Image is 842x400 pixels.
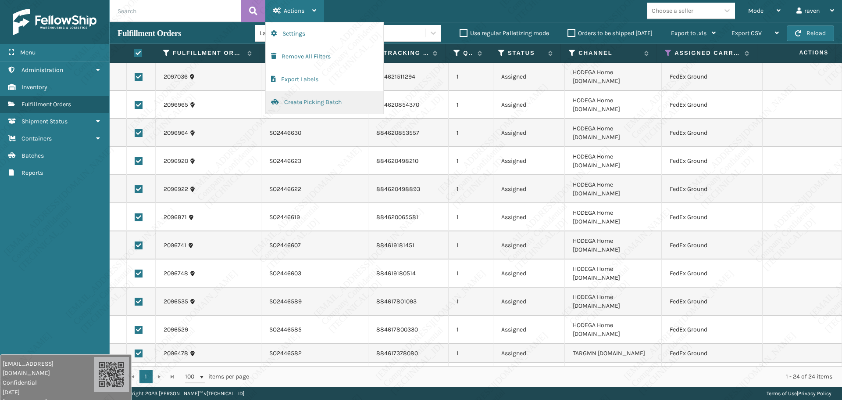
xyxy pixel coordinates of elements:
td: HODEGA Home [DOMAIN_NAME] [565,147,662,175]
p: Copyright 2023 [PERSON_NAME]™ v [TECHNICAL_ID] [120,387,244,400]
a: 884617378080 [376,350,418,357]
a: 2096922 [164,185,188,194]
td: 1 [449,91,493,119]
a: 884620854370 [376,101,419,108]
a: 884617800330 [376,326,418,333]
span: Confidential [3,378,94,387]
div: 1 - 24 of 24 items [261,372,832,381]
a: Terms of Use [767,390,797,396]
a: 2096535 [164,297,188,306]
span: Export CSV [731,29,762,37]
button: Export Labels [266,68,383,91]
td: Assigned [493,91,565,119]
td: FedEx Ground [662,344,763,363]
span: Shipment Status [21,118,68,125]
a: 2096965 [164,101,188,109]
span: Actions [284,7,304,14]
a: 884620498893 [376,185,420,193]
td: Assigned [493,231,565,259]
td: SO2446630 [261,91,368,119]
a: 2096478 [164,349,188,358]
button: Create Picking Batch [266,91,383,114]
td: 1 [449,175,493,203]
label: Assigned Carrier Service [674,49,740,57]
td: SO2446603 [261,259,368,288]
td: HODEGA Home [DOMAIN_NAME] [565,259,662,288]
td: SO2446589 [261,288,368,316]
span: Menu [20,49,36,56]
td: TARGMN [DOMAIN_NAME] [565,344,662,363]
button: Remove All Filters [266,45,383,68]
span: Reports [21,169,43,177]
span: Containers [21,135,52,142]
td: Assigned [493,316,565,344]
td: FedEx Ground [662,259,763,288]
a: Privacy Policy [798,390,831,396]
a: 2096748 [164,269,188,278]
td: FedEx Ground [662,363,763,382]
td: FedEx Ground [662,175,763,203]
td: Assigned [493,175,565,203]
a: 2097036 [164,72,188,81]
td: 1 [449,288,493,316]
a: 884620498210 [376,157,418,165]
td: SO2446623 [261,147,368,175]
span: Inventory [21,83,47,91]
td: FedEx Ground [662,63,763,91]
td: 1 [449,259,493,288]
span: Actions [760,46,834,60]
td: FedEx Ground [662,316,763,344]
span: items per page [185,370,249,383]
a: 884617801093 [376,298,417,305]
td: Assigned [493,344,565,363]
h3: Fulfillment Orders [118,28,181,39]
img: logo [13,9,96,35]
span: Mode [748,7,764,14]
a: 2096741 [164,241,186,250]
td: HODEGA Home [DOMAIN_NAME] [565,63,662,91]
td: 1 [449,147,493,175]
label: Use regular Palletizing mode [460,29,549,37]
td: 1 [449,63,493,91]
td: Wayfair-B2B Wayfair [565,363,662,382]
span: Fulfillment Orders [21,101,71,108]
td: SO2446582 [261,344,368,363]
span: 100 [185,372,198,381]
td: HODEGA Home [DOMAIN_NAME] [565,288,662,316]
td: SO2446622 [261,175,368,203]
a: 884619181451 [376,241,414,249]
td: HODEGA Home [DOMAIN_NAME] [565,175,662,203]
label: Fulfillment Order Id [173,49,243,57]
div: Choose a seller [652,6,693,15]
td: Assigned [493,259,565,288]
a: 884620065581 [376,213,418,221]
a: 884619180514 [376,270,416,277]
td: HODEGA Home [DOMAIN_NAME] [565,203,662,231]
td: 1 [449,344,493,363]
td: FedEx Ground [662,119,763,147]
button: Reload [787,25,834,41]
td: HODEGA Home [DOMAIN_NAME] [565,231,662,259]
td: FedEx Ground [662,147,763,175]
span: Administration [21,66,63,74]
td: SO2446607 [261,231,368,259]
div: Last 90 Days [260,29,328,38]
a: 884621511294 [376,73,415,80]
a: 2096529 [164,325,188,334]
span: Batches [21,152,44,159]
td: 1 [449,119,493,147]
td: SO2446638 [261,63,368,91]
a: 2096871 [164,213,187,222]
td: 1 [449,231,493,259]
td: SO2446581 [261,363,368,382]
td: 1 [449,363,493,382]
label: Tracking Number [384,49,429,57]
div: | [767,387,831,400]
td: SO2446630 [261,119,368,147]
a: 2096964 [164,129,188,137]
td: FedEx Ground [662,91,763,119]
td: Assigned [493,119,565,147]
span: Export to .xls [671,29,706,37]
label: Quantity [463,49,473,57]
td: Assigned [493,288,565,316]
